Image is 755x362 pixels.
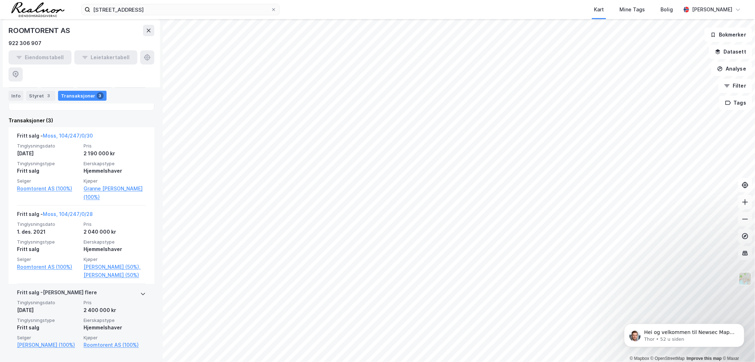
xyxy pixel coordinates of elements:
[17,288,97,300] div: Fritt salg - [PERSON_NAME] flere
[719,96,752,110] button: Tags
[84,221,146,227] span: Pris
[17,178,79,184] span: Selger
[84,335,146,341] span: Kjøper
[17,323,79,332] div: Fritt salg
[17,221,79,227] span: Tinglysningsdato
[45,92,52,99] div: 3
[738,272,752,285] img: Z
[692,5,732,14] div: [PERSON_NAME]
[84,341,146,349] a: Roomtorent AS (100%)
[84,178,146,184] span: Kjøper
[84,271,146,279] a: [PERSON_NAME] (50%)
[613,309,755,358] iframe: Intercom notifications melding
[90,4,271,15] input: Søk på adresse, matrikkel, gårdeiere, leietakere eller personer
[84,256,146,262] span: Kjøper
[84,149,146,158] div: 2 190 000 kr
[8,91,23,101] div: Info
[84,306,146,314] div: 2 400 000 kr
[17,341,79,349] a: [PERSON_NAME] (100%)
[17,300,79,306] span: Tinglysningsdato
[630,356,649,361] a: Mapbox
[84,228,146,236] div: 2 040 000 kr
[17,239,79,245] span: Tinglysningstype
[17,167,79,175] div: Fritt salg
[17,256,79,262] span: Selger
[84,143,146,149] span: Pris
[660,5,673,14] div: Bolig
[17,210,93,221] div: Fritt salg -
[17,184,79,193] a: Roomtorent AS (100%)
[8,25,71,36] div: ROOMTORENT AS
[619,5,645,14] div: Mine Tags
[17,335,79,341] span: Selger
[84,263,146,271] a: [PERSON_NAME] (50%),
[718,79,752,93] button: Filter
[17,245,79,254] div: Fritt salg
[687,356,722,361] a: Improve this map
[84,300,146,306] span: Pris
[84,167,146,175] div: Hjemmelshaver
[8,116,154,125] div: Transaksjoner (3)
[17,306,79,314] div: [DATE]
[26,91,55,101] div: Styret
[84,239,146,245] span: Eierskapstype
[17,263,79,271] a: Roomtorent AS (100%)
[84,317,146,323] span: Eierskapstype
[651,356,685,361] a: OpenStreetMap
[17,149,79,158] div: [DATE]
[43,211,93,217] a: Moss, 104/247/0/28
[17,161,79,167] span: Tinglysningstype
[84,184,146,201] a: Granne [PERSON_NAME] (100%)
[84,323,146,332] div: Hjemmelshaver
[8,39,41,48] div: 922 306 907
[711,62,752,76] button: Analyse
[58,91,107,101] div: Transaksjoner
[17,132,93,143] div: Fritt salg -
[17,228,79,236] div: 1. des. 2021
[43,133,93,139] a: Moss, 104/247/0/30
[84,161,146,167] span: Eierskapstype
[17,317,79,323] span: Tinglysningstype
[709,45,752,59] button: Datasett
[97,92,104,99] div: 3
[17,143,79,149] span: Tinglysningsdato
[84,245,146,254] div: Hjemmelshaver
[704,28,752,42] button: Bokmerker
[11,2,64,17] img: realnor-logo.934646d98de889bb5806.png
[594,5,604,14] div: Kart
